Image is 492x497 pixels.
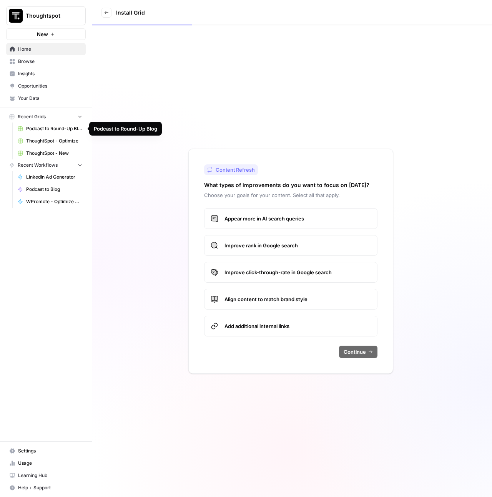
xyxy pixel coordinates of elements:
[344,348,366,356] span: Continue
[6,28,86,40] button: New
[116,9,145,17] h3: Install Grid
[26,150,82,157] span: ThoughtSpot - New
[224,322,371,330] span: Add additional internal links
[14,135,86,147] a: ThoughtSpot - Optimize
[18,472,82,479] span: Learning Hub
[6,80,86,92] a: Opportunities
[26,186,82,193] span: Podcast to Blog
[224,295,371,303] span: Align content to match brand style
[14,195,86,208] a: WPromote - Optimize Article
[9,9,23,23] img: Thoughtspot Logo
[26,138,82,144] span: ThoughtSpot - Optimize
[224,242,371,249] span: Improve rank in Google search
[18,70,82,77] span: Insights
[6,92,86,104] a: Your Data
[6,457,86,469] a: Usage
[204,181,369,189] h2: What types of improvements do you want to focus on [DATE]?
[18,447,82,454] span: Settings
[6,159,86,171] button: Recent Workflows
[18,83,82,89] span: Opportunities
[6,445,86,457] a: Settings
[6,482,86,494] button: Help + Support
[26,12,72,20] span: Thoughtspot
[18,162,58,169] span: Recent Workflows
[26,125,82,132] span: Podcast to Round-Up Blog
[37,30,48,38] span: New
[14,183,86,195] a: Podcast to Blog
[14,123,86,135] a: Podcast to Round-Up Blog
[6,6,86,25] button: Workspace: Thoughtspot
[18,484,82,491] span: Help + Support
[18,113,46,120] span: Recent Grids
[6,55,86,68] a: Browse
[6,68,86,80] a: Insights
[26,198,82,205] span: WPromote - Optimize Article
[224,268,371,276] span: Improve click-through-rate in Google search
[204,191,377,199] p: Choose your goals for your content. Select all that apply.
[18,58,82,65] span: Browse
[6,111,86,123] button: Recent Grids
[18,460,82,467] span: Usage
[339,346,377,358] button: Continue
[6,43,86,55] a: Home
[216,166,255,174] span: Content Refresh
[18,95,82,102] span: Your Data
[14,147,86,159] a: ThoughtSpot - New
[26,174,82,181] span: LinkedIn Ad Generator
[18,46,82,53] span: Home
[14,171,86,183] a: LinkedIn Ad Generator
[6,469,86,482] a: Learning Hub
[224,215,371,222] span: Appear more in AI search queries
